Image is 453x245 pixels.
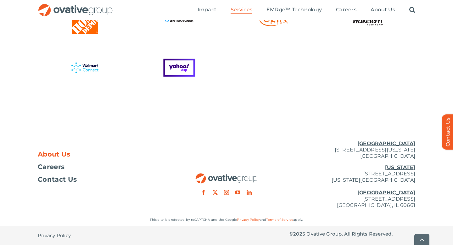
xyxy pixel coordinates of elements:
[38,217,415,223] p: This site is protected by reCAPTCHA and the Google and apply.
[371,7,395,13] span: About Us
[38,226,71,245] a: Privacy Policy
[201,190,206,195] a: facebook
[38,176,164,183] a: Contact Us
[409,7,415,14] a: Search
[162,3,197,38] img: TTD – Full
[68,50,102,85] img: Walmart Connect
[68,3,102,38] img: THD – Color
[224,190,229,195] a: instagram
[235,190,240,195] a: youtube
[38,151,70,157] span: About Us
[289,164,415,208] p: [STREET_ADDRESS] [US_STATE][GEOGRAPHIC_DATA] [STREET_ADDRESS] [GEOGRAPHIC_DATA], IL 60661
[38,226,164,245] nav: Footer - Privacy Policy
[231,7,252,14] a: Services
[38,164,64,170] span: Careers
[198,7,216,13] span: Impact
[237,218,260,222] a: Privacy Policy
[293,231,305,237] span: 2025
[336,7,356,14] a: Careers
[336,7,356,13] span: Careers
[162,50,197,85] img: Yahoo DSP
[289,140,415,159] p: [STREET_ADDRESS][US_STATE] [GEOGRAPHIC_DATA]
[371,7,395,14] a: About Us
[256,3,291,38] img: Ulta
[385,164,415,170] u: [US_STATE]
[38,151,164,157] a: About Us
[38,151,164,183] nav: Footer Menu
[198,7,216,14] a: Impact
[289,231,415,237] p: © Ovative Group. All Rights Reserved.
[357,190,415,196] u: [GEOGRAPHIC_DATA]
[38,3,113,9] a: OG_Full_horizontal_RGB
[38,232,71,239] span: Privacy Policy
[247,190,252,195] a: linkedin
[38,176,77,183] span: Contact Us
[351,3,385,38] img: Wakefern
[213,190,218,195] a: twitter
[266,218,293,222] a: Terms of Service
[266,7,322,13] span: EMRge™ Technology
[266,7,322,14] a: EMRge™ Technology
[231,7,252,13] span: Services
[195,173,258,179] a: OG_Full_horizontal_RGB
[357,140,415,146] u: [GEOGRAPHIC_DATA]
[38,164,164,170] a: Careers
